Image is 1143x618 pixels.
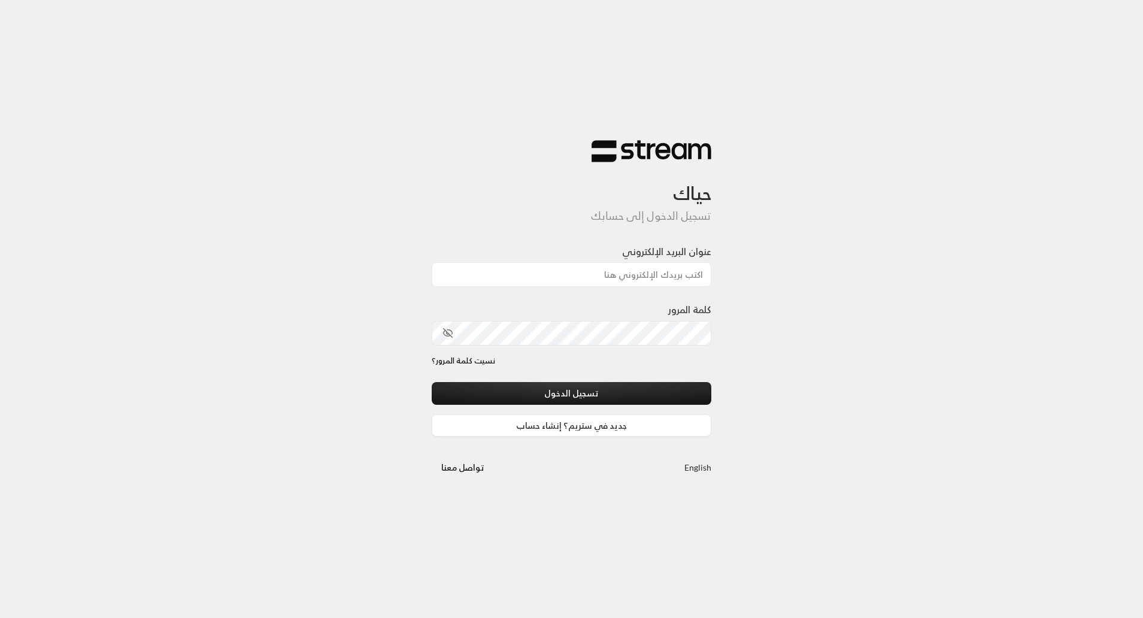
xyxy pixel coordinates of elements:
[592,140,711,163] img: Stream Logo
[432,456,495,478] button: تواصل معنا
[432,355,495,367] a: نسيت كلمة المرور؟
[432,163,712,204] h3: حياك
[668,302,711,317] label: كلمة المرور
[684,456,711,478] a: English
[438,323,458,343] button: toggle password visibility
[622,244,711,259] label: عنوان البريد الإلكتروني
[432,210,712,223] h5: تسجيل الدخول إلى حسابك
[432,382,712,404] button: تسجيل الدخول
[432,262,712,287] input: اكتب بريدك الإلكتروني هنا
[432,414,712,437] a: جديد في ستريم؟ إنشاء حساب
[432,460,495,475] a: تواصل معنا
